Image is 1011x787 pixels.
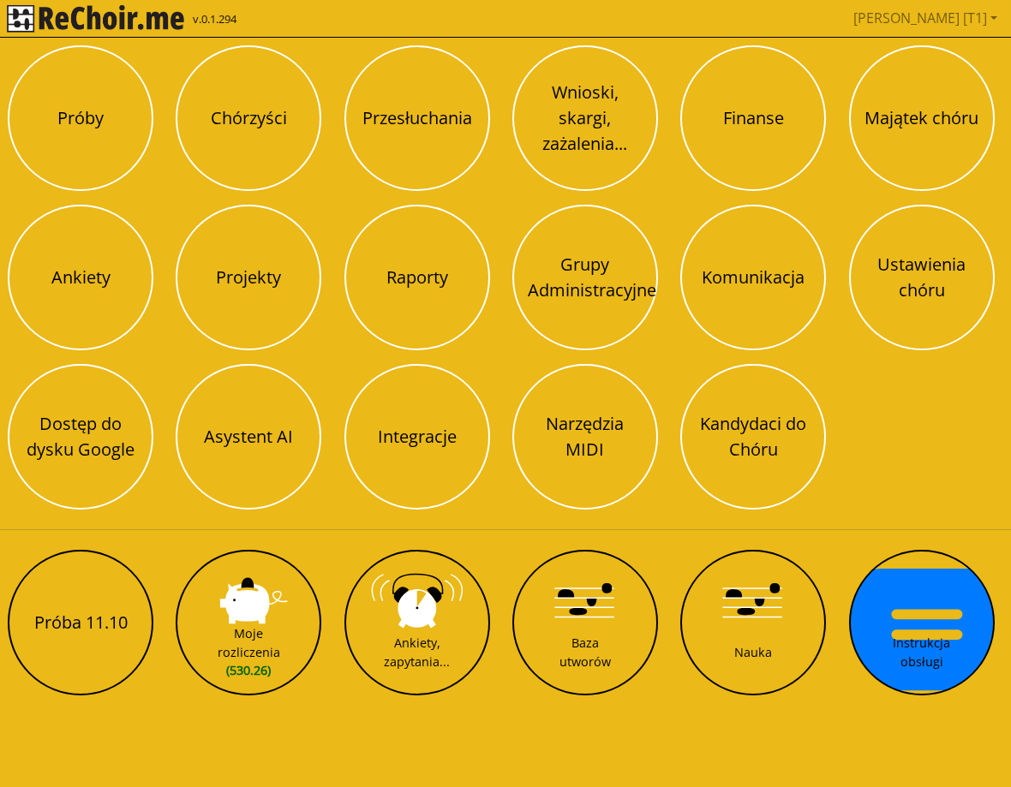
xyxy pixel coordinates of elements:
[384,634,450,671] div: Ankiety, zapytania...
[218,624,280,680] div: Moje rozliczenia
[176,45,321,191] button: Chórzyści
[849,550,995,695] button: Instrukcja obsługi
[512,364,658,510] button: Narzędzia MIDI
[8,364,153,510] button: Dostęp do dysku Google
[8,45,153,191] button: Próby
[849,205,995,350] button: Ustawienia chóru
[176,550,321,695] button: Moje rozliczenia(530.26)
[344,205,490,350] button: Raporty
[846,1,1004,35] a: [PERSON_NAME] [T1]
[218,661,280,680] span: (530.26)
[8,205,153,350] button: Ankiety
[176,205,321,350] button: Projekty
[7,5,184,33] img: rekłajer mi
[344,364,490,510] button: Integracje
[176,364,321,510] button: Asystent AI
[512,205,658,350] button: Grupy Administracyjne
[849,45,995,191] button: Majątek chóru
[8,550,153,695] button: Próba 11.10
[344,45,490,191] button: Przesłuchania
[680,550,826,695] button: Nauka
[680,364,826,510] button: Kandydaci do Chóru
[344,550,490,695] button: Ankiety, zapytania...
[893,634,950,671] div: Instrukcja obsługi
[193,11,236,28] span: v.0.1.294
[734,643,772,662] div: Nauka
[680,45,826,191] button: Finanse
[680,205,826,350] button: Komunikacja
[559,634,611,671] div: Baza utworów
[512,550,658,695] button: Baza utworów
[512,45,658,191] button: Wnioski, skargi, zażalenia...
